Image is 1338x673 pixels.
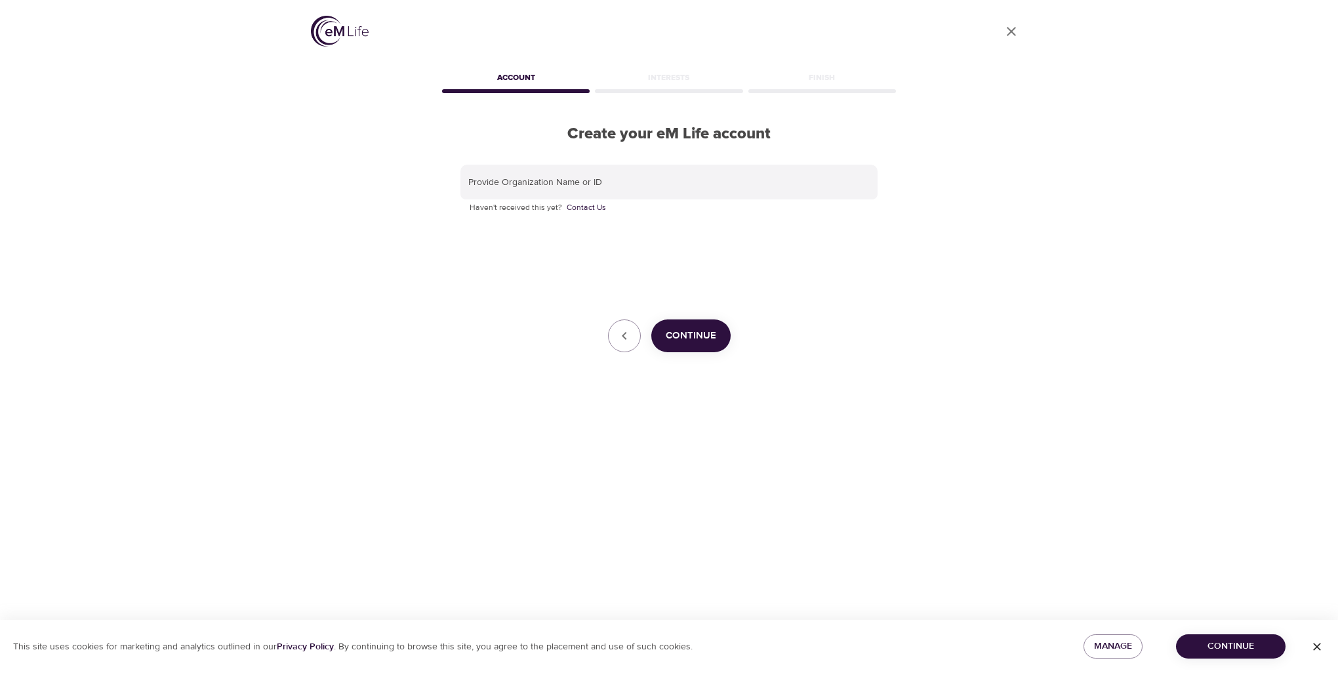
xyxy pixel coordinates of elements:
a: Privacy Policy [277,641,334,653]
button: Continue [651,319,731,352]
span: Manage [1094,638,1132,655]
span: Continue [1186,638,1275,655]
img: logo [311,16,369,47]
a: close [996,16,1027,47]
button: Continue [1176,634,1286,659]
button: Manage [1084,634,1143,659]
a: Contact Us [567,201,606,214]
span: Continue [666,327,716,344]
p: Haven't received this yet? [470,201,868,214]
h2: Create your eM Life account [439,125,899,144]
